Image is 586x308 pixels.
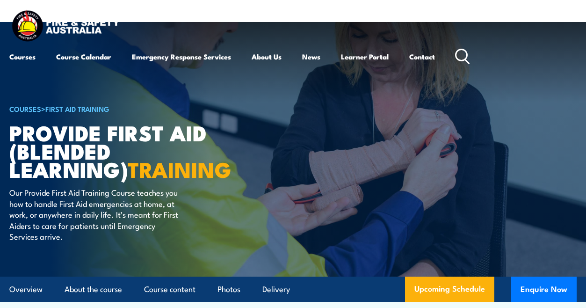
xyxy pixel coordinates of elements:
a: About the course [65,277,122,302]
a: Learner Portal [341,45,389,68]
a: Course Calendar [56,45,111,68]
a: Emergency Response Services [132,45,231,68]
a: Photos [217,277,240,302]
strong: TRAINING [128,153,232,185]
button: Enquire Now [511,277,577,302]
p: Our Provide First Aid Training Course teaches you how to handle First Aid emergencies at home, at... [9,187,180,242]
a: News [302,45,320,68]
a: Course content [144,277,195,302]
a: Delivery [262,277,290,302]
a: Overview [9,277,43,302]
a: Upcoming Schedule [405,277,494,302]
a: First Aid Training [45,103,109,114]
a: Contact [409,45,435,68]
a: Courses [9,45,36,68]
h1: Provide First Aid (Blended Learning) [9,123,240,178]
h6: > [9,103,240,114]
a: COURSES [9,103,41,114]
a: About Us [252,45,282,68]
